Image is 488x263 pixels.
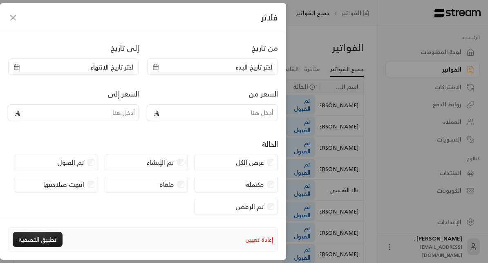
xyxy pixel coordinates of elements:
[248,88,278,99] label: السعر من
[107,88,139,99] label: السعر إلى
[90,62,134,72] span: اختر تاريخ الانتهاء
[13,232,63,247] button: تطبيق التصفية
[261,10,278,25] span: فلاتر
[43,180,84,189] label: انتهت صلاحيتها
[20,104,139,121] input: أدخل هنا
[159,104,278,121] input: أدخل هنا
[262,138,278,150] div: الحالة
[110,42,139,54] label: إلى تاريخ
[236,157,264,167] label: عرض الكل
[245,233,273,247] button: إعادة تعيين
[57,157,84,167] label: تم القبول
[147,157,174,167] label: تم الإنشاء
[235,62,273,72] span: اختر تاريخ البدء
[159,180,174,189] label: ملغاة
[246,180,264,189] label: مكتملة
[251,42,278,54] label: من تاريخ
[235,202,264,211] label: تم الرفض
